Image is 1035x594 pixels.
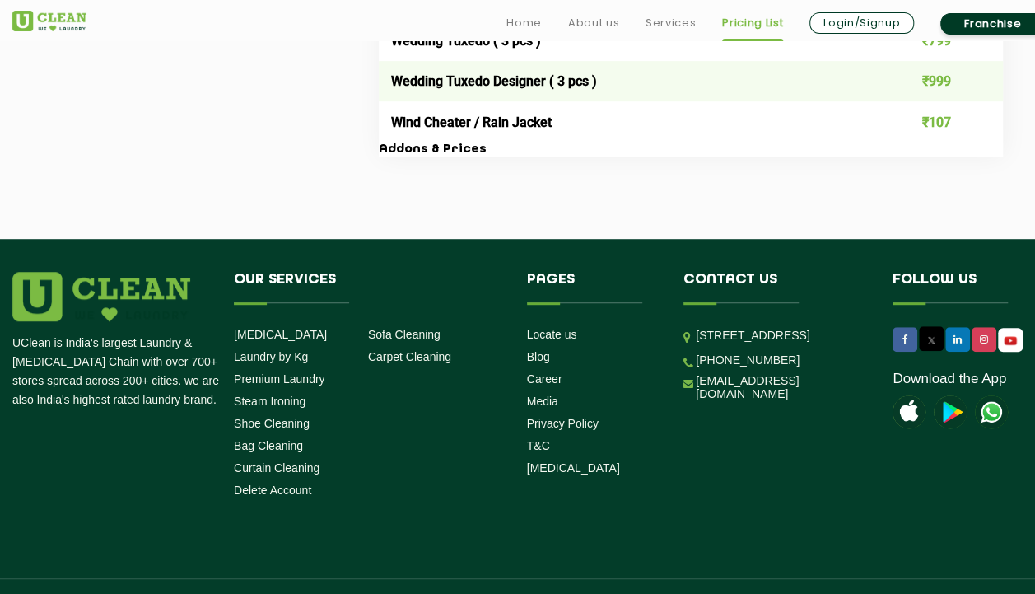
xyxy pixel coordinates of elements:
a: [MEDICAL_DATA] [527,461,620,475]
a: Career [527,372,562,386]
img: logo.png [12,272,190,321]
td: Wedding Tuxedo Designer ( 3 pcs ) [379,61,879,101]
a: Laundry by Kg [234,350,308,363]
p: [STREET_ADDRESS] [696,326,868,345]
a: Carpet Cleaning [368,350,451,363]
img: UClean Laundry and Dry Cleaning [12,11,86,31]
td: ₹999 [879,61,1004,101]
a: Home [506,13,542,33]
img: playstoreicon.png [934,395,967,428]
a: Blog [527,350,550,363]
img: UClean Laundry and Dry Cleaning [975,395,1008,428]
p: UClean is India's largest Laundry & [MEDICAL_DATA] Chain with over 700+ stores spread across 200+... [12,334,221,409]
a: Locate us [527,328,577,341]
a: Services [646,13,696,33]
a: Pricing List [722,13,783,33]
a: Login/Signup [809,12,914,34]
h4: Contact us [683,272,868,303]
a: Download the App [893,371,1006,387]
a: Sofa Cleaning [368,328,441,341]
h4: Pages [527,272,660,303]
a: Steam Ironing [234,395,305,408]
a: [MEDICAL_DATA] [234,328,327,341]
a: About us [568,13,619,33]
a: Premium Laundry [234,372,325,386]
a: [EMAIL_ADDRESS][DOMAIN_NAME] [696,374,868,400]
a: Delete Account [234,484,311,497]
td: ₹107 [879,101,1004,142]
img: apple-icon.png [893,395,925,428]
a: [PHONE_NUMBER] [696,353,800,367]
td: Wind Cheater / Rain Jacket [379,101,879,142]
img: UClean Laundry and Dry Cleaning [1000,332,1021,349]
a: Privacy Policy [527,417,599,430]
a: T&C [527,439,550,452]
h3: Addons & Prices [379,143,1003,157]
a: Shoe Cleaning [234,417,310,430]
a: Curtain Cleaning [234,461,319,475]
a: Bag Cleaning [234,439,303,452]
a: Media [527,395,558,408]
h4: Our Services [234,272,502,303]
